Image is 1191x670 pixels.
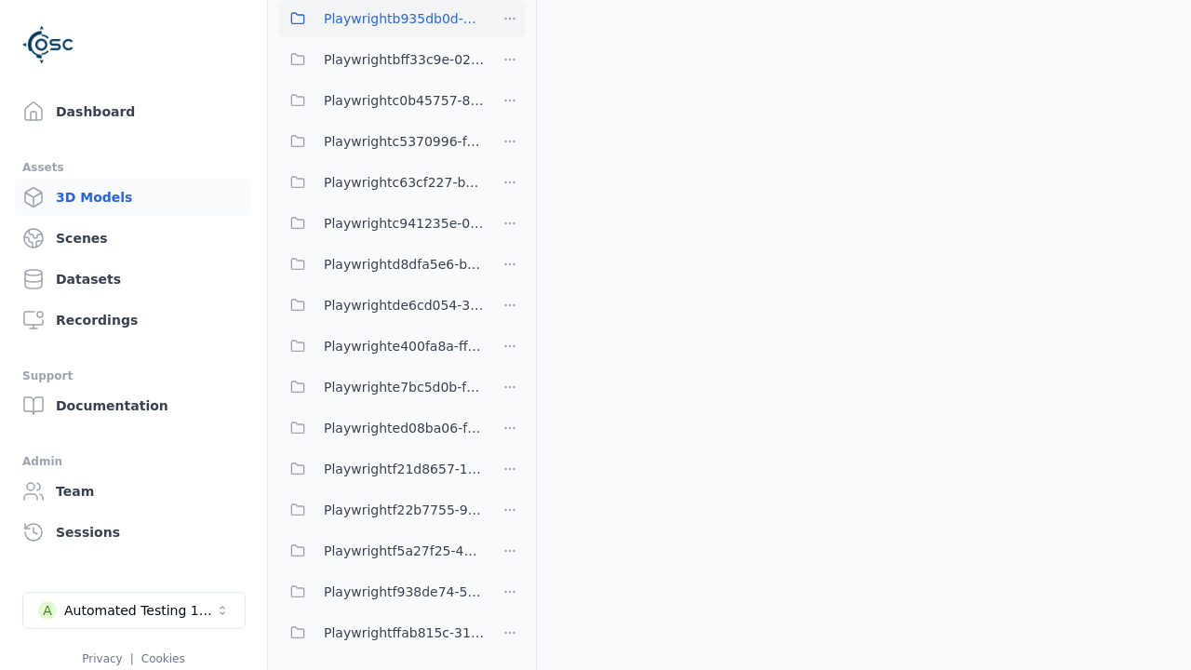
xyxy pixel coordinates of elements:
[141,652,185,665] a: Cookies
[22,19,74,71] img: Logo
[279,123,484,160] button: Playwrightc5370996-fc8e-4363-a68c-af44e6d577c9
[130,652,134,665] span: |
[324,171,484,194] span: Playwrightc63cf227-b350-41d0-b87c-414ab19a80cd
[324,417,484,439] span: Playwrighted08ba06-f6ab-4918-b6e7-fc621a953ca3
[324,581,484,603] span: Playwrightf938de74-5787-461e-b2f7-d3c2c2798525
[15,179,252,216] a: 3D Models
[22,450,245,473] div: Admin
[279,41,484,78] button: Playwrightbff33c9e-02f1-4be8-8443-6e9f5334e6c0
[324,499,484,521] span: Playwrightf22b7755-9f13-4c77-9466-1ba9964cd8f7
[279,532,484,569] button: Playwrightf5a27f25-4b21-40df-860f-4385a207a8a6
[279,614,484,651] button: Playwrightffab815c-3132-4ca9-9321-41b7911218bf
[279,246,484,283] button: Playwrightd8dfa5e6-b611-4242-9d59-32339ba7cd68
[279,368,484,406] button: Playwrighte7bc5d0b-f05c-428e-acb9-376080a3e236
[22,156,245,179] div: Assets
[15,93,252,130] a: Dashboard
[279,328,484,365] button: Playwrighte400fa8a-ff96-4c21-9919-5d8b496fb463
[15,220,252,257] a: Scenes
[279,573,484,610] button: Playwrightf938de74-5787-461e-b2f7-d3c2c2798525
[324,540,484,562] span: Playwrightf5a27f25-4b21-40df-860f-4385a207a8a6
[279,491,484,529] button: Playwrightf22b7755-9f13-4c77-9466-1ba9964cd8f7
[324,294,484,316] span: Playwrightde6cd054-3529-4dff-b662-7b152dabda49
[324,458,484,480] span: Playwrightf21d8657-1a90-4d62-a0d6-d375ceb0f4d9
[15,387,252,424] a: Documentation
[15,261,252,298] a: Datasets
[324,48,484,71] span: Playwrightbff33c9e-02f1-4be8-8443-6e9f5334e6c0
[279,164,484,201] button: Playwrightc63cf227-b350-41d0-b87c-414ab19a80cd
[324,376,484,398] span: Playwrighte7bc5d0b-f05c-428e-acb9-376080a3e236
[15,301,252,339] a: Recordings
[324,89,484,112] span: Playwrightc0b45757-850c-469d-848e-4ce4f857ea70
[38,601,57,620] div: A
[324,212,484,234] span: Playwrightc941235e-0b6c-43b1-9b5f-438aa732d279
[279,205,484,242] button: Playwrightc941235e-0b6c-43b1-9b5f-438aa732d279
[324,335,484,357] span: Playwrighte400fa8a-ff96-4c21-9919-5d8b496fb463
[279,287,484,324] button: Playwrightde6cd054-3529-4dff-b662-7b152dabda49
[22,365,245,387] div: Support
[324,622,484,644] span: Playwrightffab815c-3132-4ca9-9321-41b7911218bf
[22,592,246,629] button: Select a workspace
[279,409,484,447] button: Playwrighted08ba06-f6ab-4918-b6e7-fc621a953ca3
[279,450,484,488] button: Playwrightf21d8657-1a90-4d62-a0d6-d375ceb0f4d9
[324,130,484,153] span: Playwrightc5370996-fc8e-4363-a68c-af44e6d577c9
[279,82,484,119] button: Playwrightc0b45757-850c-469d-848e-4ce4f857ea70
[15,514,252,551] a: Sessions
[82,652,122,665] a: Privacy
[64,601,215,620] div: Automated Testing 1 - Playwright
[324,253,484,275] span: Playwrightd8dfa5e6-b611-4242-9d59-32339ba7cd68
[15,473,252,510] a: Team
[324,7,484,30] span: Playwrightb935db0d-249e-4114-be2d-cd1d17bf8801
